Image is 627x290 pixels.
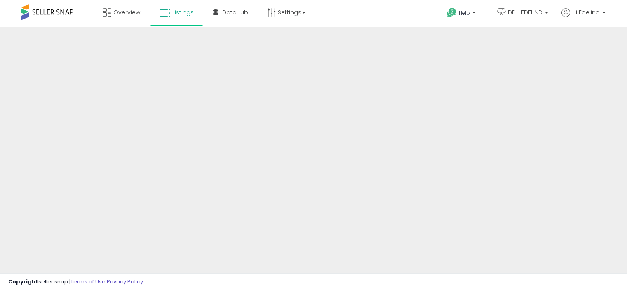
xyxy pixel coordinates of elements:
[70,278,106,285] a: Terms of Use
[8,278,38,285] strong: Copyright
[222,8,248,17] span: DataHub
[446,7,457,18] i: Get Help
[440,1,484,27] a: Help
[561,8,606,27] a: Hi Edelind
[572,8,600,17] span: Hi Edelind
[459,9,470,17] span: Help
[8,278,143,286] div: seller snap | |
[113,8,140,17] span: Overview
[107,278,143,285] a: Privacy Policy
[508,8,542,17] span: DE - EDELIND
[172,8,194,17] span: Listings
